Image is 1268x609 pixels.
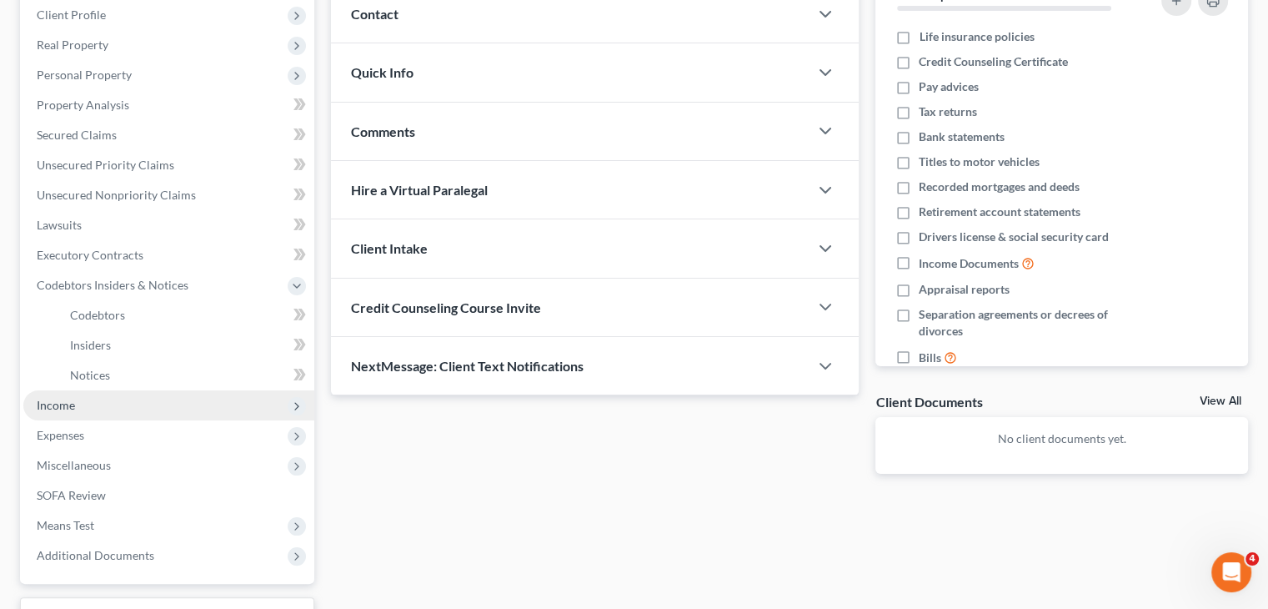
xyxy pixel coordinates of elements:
[919,255,1019,272] span: Income Documents
[37,218,82,232] span: Lawsuits
[1211,552,1251,592] iframe: Intercom live chat
[57,300,314,330] a: Codebtors
[875,393,982,410] div: Client Documents
[919,179,1080,195] span: Recorded mortgages and deeds
[919,78,979,95] span: Pay advices
[37,458,111,472] span: Miscellaneous
[70,338,111,352] span: Insiders
[37,128,117,142] span: Secured Claims
[351,6,398,22] span: Contact
[37,248,143,262] span: Executory Contracts
[37,38,108,52] span: Real Property
[70,308,125,322] span: Codebtors
[351,182,488,198] span: Hire a Virtual Paralegal
[37,8,106,22] span: Client Profile
[919,350,941,366] span: Bills
[351,240,428,256] span: Client Intake
[919,128,1005,145] span: Bank statements
[23,90,314,120] a: Property Analysis
[23,210,314,240] a: Lawsuits
[23,180,314,210] a: Unsecured Nonpriority Claims
[37,98,129,112] span: Property Analysis
[919,28,1034,45] span: Life insurance policies
[919,53,1068,70] span: Credit Counseling Certificate
[919,229,1109,245] span: Drivers license & social security card
[351,358,584,374] span: NextMessage: Client Text Notifications
[57,360,314,390] a: Notices
[351,299,541,315] span: Credit Counseling Course Invite
[23,150,314,180] a: Unsecured Priority Claims
[919,103,977,120] span: Tax returns
[1200,395,1241,407] a: View All
[37,518,94,532] span: Means Test
[23,481,314,511] a: SOFA Review
[57,330,314,360] a: Insiders
[1245,552,1259,566] span: 4
[919,154,1040,170] span: Titles to motor vehicles
[889,430,1235,447] p: No client documents yet.
[37,548,154,562] span: Additional Documents
[37,68,132,82] span: Personal Property
[23,120,314,150] a: Secured Claims
[351,123,415,139] span: Comments
[919,281,1010,298] span: Appraisal reports
[37,188,196,202] span: Unsecured Nonpriority Claims
[919,306,1140,340] span: Separation agreements or decrees of divorces
[37,428,84,442] span: Expenses
[919,204,1080,220] span: Retirement account statements
[37,488,106,502] span: SOFA Review
[37,278,188,292] span: Codebtors Insiders & Notices
[351,64,413,80] span: Quick Info
[70,368,110,382] span: Notices
[23,240,314,270] a: Executory Contracts
[37,158,174,172] span: Unsecured Priority Claims
[37,398,75,412] span: Income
